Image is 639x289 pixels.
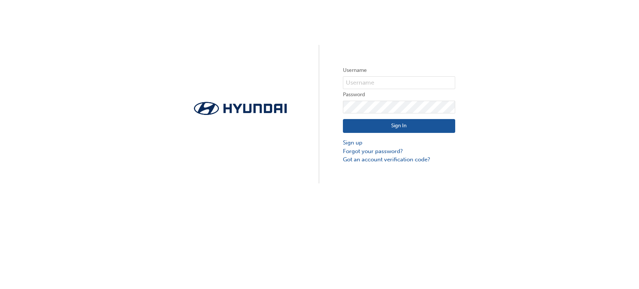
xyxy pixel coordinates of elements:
[343,76,455,89] input: Username
[343,139,455,147] a: Sign up
[343,155,455,164] a: Got an account verification code?
[343,90,455,99] label: Password
[343,66,455,75] label: Username
[343,147,455,156] a: Forgot your password?
[184,100,296,117] img: Trak
[343,119,455,133] button: Sign In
